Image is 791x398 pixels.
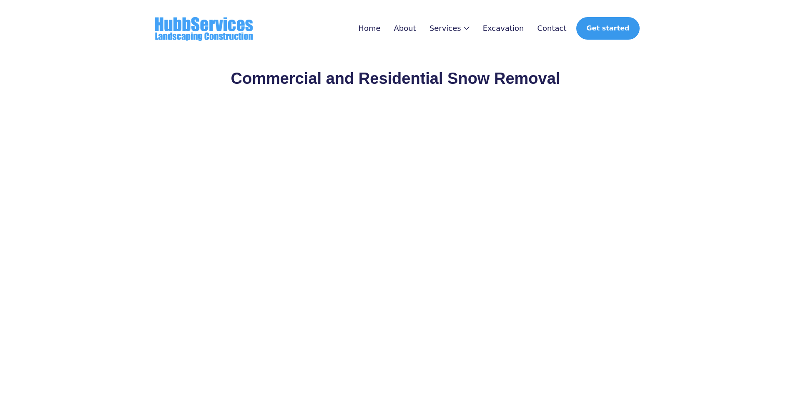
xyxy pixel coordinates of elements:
[152,13,256,43] a: home
[483,24,524,33] a: Excavation
[576,17,639,40] a: Get started
[152,13,256,43] img: HubbServices and HubbLawns Logo
[358,24,380,33] a: Home
[537,24,566,33] a: Contact
[429,24,461,33] div: Services
[464,26,470,30] img: Icon Rounded Chevron Dark - BRIX Templates
[429,24,470,33] div: Services
[394,24,416,33] a: About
